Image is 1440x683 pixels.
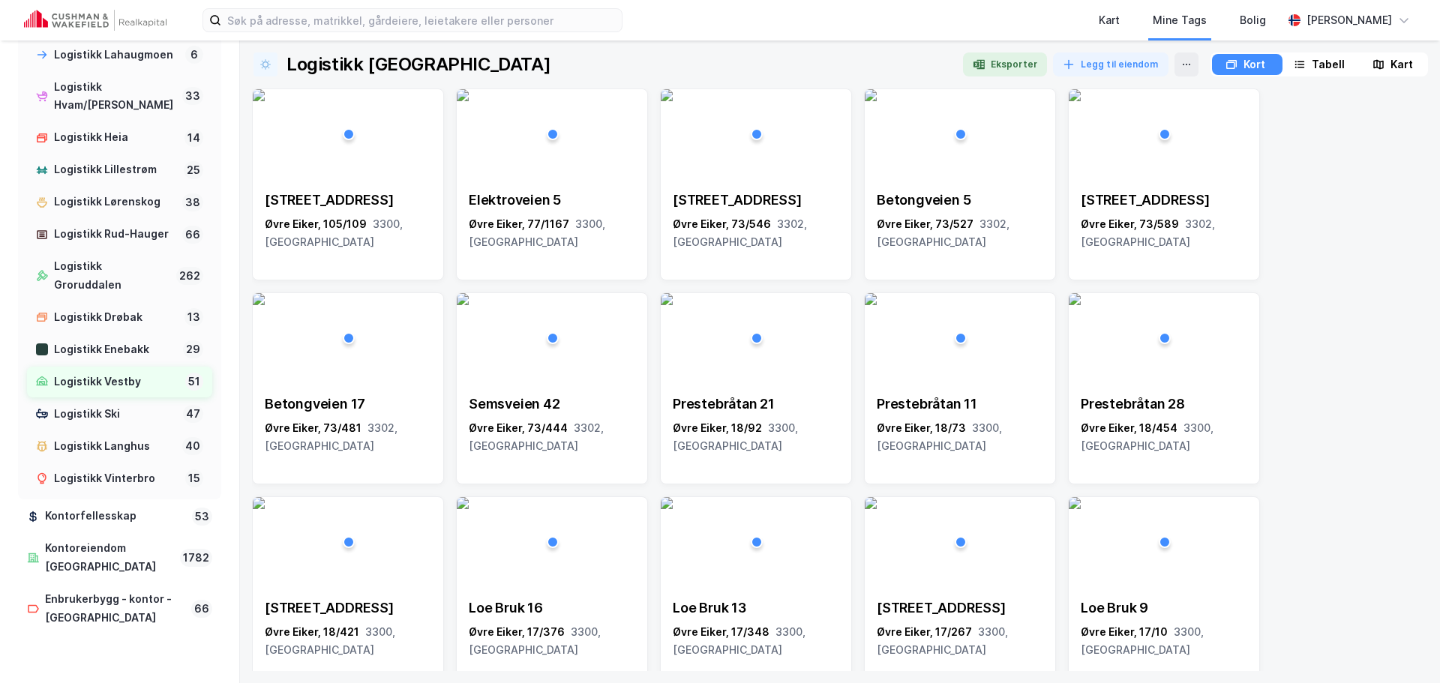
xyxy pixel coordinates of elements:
div: Logistikk Heia [54,128,178,147]
div: [STREET_ADDRESS] [265,191,431,209]
img: 256x120 [253,293,265,305]
a: Logistikk Groruddalen262 [27,251,212,301]
span: 3300, [GEOGRAPHIC_DATA] [877,625,1008,656]
div: Kart [1099,11,1120,29]
div: Øvre Eiker, 18/73 [877,419,1043,455]
div: Tabell [1312,55,1345,73]
div: [STREET_ADDRESS] [877,599,1043,617]
div: Loe Bruk 13 [673,599,839,617]
div: Kart [1390,55,1413,73]
a: Logistikk Hvam/[PERSON_NAME]33 [27,72,212,121]
div: 53 [192,508,212,526]
div: Loe Bruk 16 [469,599,635,617]
span: 3300, [GEOGRAPHIC_DATA] [1081,421,1213,452]
div: Øvre Eiker, 73/527 [877,215,1043,251]
div: 1782 [180,549,212,567]
div: Øvre Eiker, 73/546 [673,215,839,251]
div: [STREET_ADDRESS] [1081,191,1247,209]
a: Logistikk Vinterbro15 [27,463,212,494]
div: Semsveien 42 [469,395,635,413]
div: Prestebråtan 28 [1081,395,1247,413]
div: Øvre Eiker, 105/109 [265,215,431,251]
a: Kontoreiendom [GEOGRAPHIC_DATA]1782 [18,533,221,583]
div: [STREET_ADDRESS] [265,599,431,617]
div: Logistikk Drøbak [54,308,178,327]
span: 3300, [GEOGRAPHIC_DATA] [469,625,601,656]
div: Mine Tags [1153,11,1207,29]
input: Søk på adresse, matrikkel, gårdeiere, leietakere eller personer [221,9,622,31]
div: Logistikk Enebakk [54,340,177,359]
div: Bolig [1240,11,1266,29]
a: Logistikk Rud-Hauger66 [27,219,212,250]
span: 3300, [GEOGRAPHIC_DATA] [673,421,798,452]
div: 29 [183,340,203,358]
div: Øvre Eiker, 17/10 [1081,623,1247,659]
div: 66 [182,226,203,244]
span: 3302, [GEOGRAPHIC_DATA] [673,217,807,248]
span: 3300, [GEOGRAPHIC_DATA] [877,421,1002,452]
div: Logistikk Lørenskog [54,193,176,211]
img: 256x120 [865,293,877,305]
a: Logistikk Ski47 [27,399,212,430]
div: Logistikk Vinterbro [54,469,179,488]
div: Øvre Eiker, 73/481 [265,419,431,455]
span: 3302, [GEOGRAPHIC_DATA] [469,421,604,452]
div: Kontoreiendom [GEOGRAPHIC_DATA] [45,539,174,577]
div: 6 [185,46,203,64]
div: 33 [182,87,203,105]
img: 256x120 [457,497,469,509]
div: Øvre Eiker, 17/267 [877,623,1043,659]
div: Betongveien 17 [265,395,431,413]
span: 3300, [GEOGRAPHIC_DATA] [265,625,395,656]
div: Øvre Eiker, 17/348 [673,623,839,659]
div: Logistikk Ski [54,405,177,424]
img: 256x120 [253,89,265,101]
div: Elektroveien 5 [469,191,635,209]
div: Øvre Eiker, 73/444 [469,419,635,455]
div: Kort [1243,55,1265,73]
img: 256x120 [661,497,673,509]
div: 15 [185,469,203,487]
a: Logistikk Heia14 [27,122,212,153]
span: 3300, [GEOGRAPHIC_DATA] [673,625,805,656]
div: Kontrollprogram for chat [1365,611,1440,683]
div: Øvre Eiker, 18/92 [673,419,839,455]
div: Enbrukerbygg - kontor - [GEOGRAPHIC_DATA] [45,590,185,628]
img: 256x120 [661,293,673,305]
img: 256x120 [1069,89,1081,101]
div: Logistikk Hvam/[PERSON_NAME] [54,78,176,115]
div: 13 [184,308,203,326]
div: Loe Bruk 9 [1081,599,1247,617]
div: 51 [185,373,203,391]
button: Legg til eiendom [1053,52,1168,76]
img: 256x120 [457,89,469,101]
a: Logistikk Lahaugmoen6 [27,40,212,70]
div: Øvre Eiker, 17/376 [469,623,635,659]
a: Logistikk Lillestrøm25 [27,154,212,185]
a: Logistikk Drøbak13 [27,302,212,333]
iframe: Chat Widget [1365,611,1440,683]
span: 3300, [GEOGRAPHIC_DATA] [265,217,403,248]
img: 256x120 [661,89,673,101]
span: 3300, [GEOGRAPHIC_DATA] [469,217,605,248]
div: Logistikk Lahaugmoen [54,46,179,64]
div: 262 [176,267,203,285]
div: Logistikk [GEOGRAPHIC_DATA] [286,52,550,76]
div: 14 [184,129,203,147]
div: Prestebråtan 21 [673,395,839,413]
div: Øvre Eiker, 77/1167 [469,215,635,251]
img: 256x120 [253,497,265,509]
div: Logistikk Groruddalen [54,257,170,295]
div: 25 [184,161,203,179]
div: Øvre Eiker, 18/421 [265,623,431,659]
span: 3300, [GEOGRAPHIC_DATA] [1081,625,1204,656]
img: 256x120 [1069,293,1081,305]
img: 256x120 [865,497,877,509]
div: [PERSON_NAME] [1306,11,1392,29]
div: 66 [191,600,212,618]
div: Logistikk Lillestrøm [54,160,178,179]
img: 256x120 [865,89,877,101]
div: Prestebråtan 11 [877,395,1043,413]
div: 38 [182,193,203,211]
div: [STREET_ADDRESS] [673,191,839,209]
